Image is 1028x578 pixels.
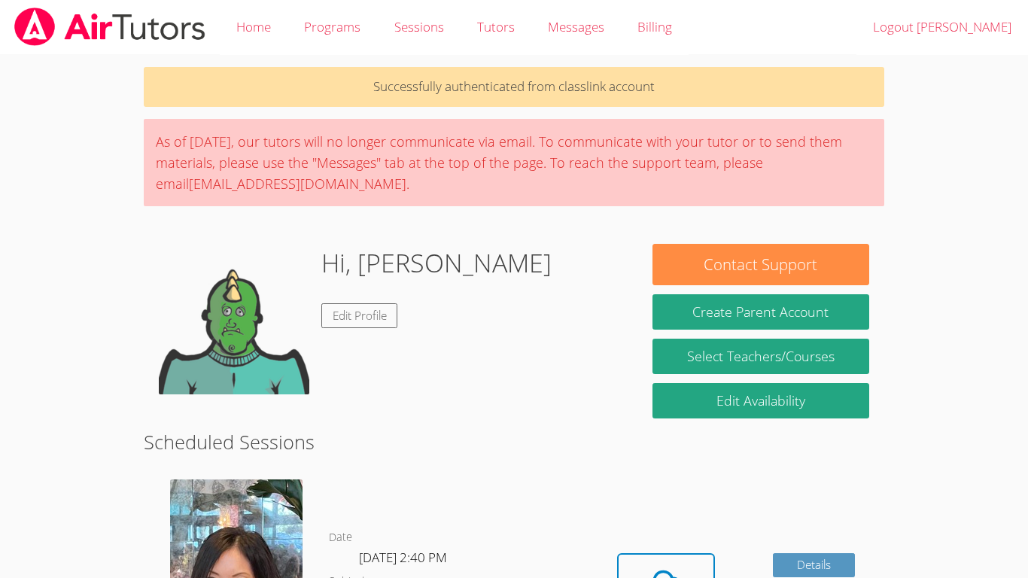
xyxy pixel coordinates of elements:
a: Edit Profile [321,303,398,328]
h2: Scheduled Sessions [144,427,884,456]
img: default.png [159,244,309,394]
img: airtutors_banner-c4298cdbf04f3fff15de1276eac7730deb9818008684d7c2e4769d2f7ddbe033.png [13,8,207,46]
a: Select Teachers/Courses [652,339,869,374]
span: Messages [548,18,604,35]
span: [DATE] 2:40 PM [359,549,447,566]
button: Create Parent Account [652,294,869,330]
h1: Hi, [PERSON_NAME] [321,244,552,282]
p: Successfully authenticated from classlink account [144,67,884,107]
div: As of [DATE], our tutors will no longer communicate via email. To communicate with your tutor or ... [144,119,884,206]
a: Details [773,553,856,578]
a: Edit Availability [652,383,869,418]
button: Contact Support [652,244,869,285]
dt: Date [329,528,352,547]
